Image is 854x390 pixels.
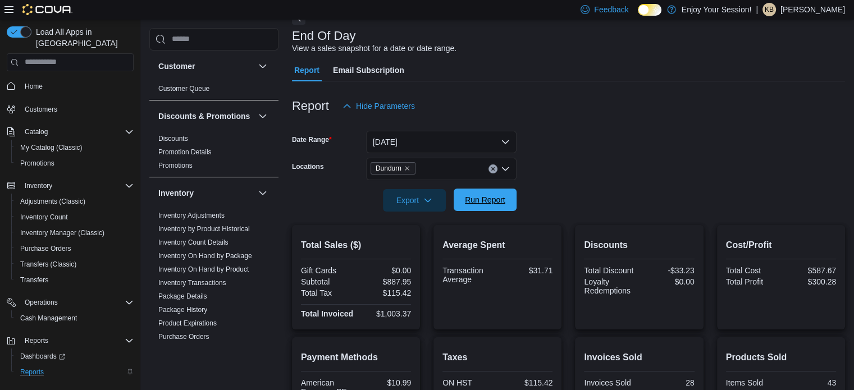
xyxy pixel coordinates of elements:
[20,103,62,116] a: Customers
[158,135,188,143] a: Discounts
[158,134,188,143] span: Discounts
[158,292,207,300] a: Package Details
[584,378,637,387] div: Invoices Sold
[20,260,76,269] span: Transfers (Classic)
[642,277,695,286] div: $0.00
[16,226,109,240] a: Inventory Manager (Classic)
[16,242,76,255] a: Purchase Orders
[25,336,48,345] span: Reports
[25,82,43,91] span: Home
[488,164,497,173] button: Clear input
[301,351,411,364] h2: Payment Methods
[11,241,138,256] button: Purchase Orders
[20,334,53,347] button: Reports
[158,292,207,301] span: Package Details
[358,277,411,286] div: $887.95
[158,187,254,199] button: Inventory
[2,101,138,117] button: Customers
[366,131,517,153] button: [DATE]
[11,194,138,209] button: Adjustments (Classic)
[16,141,134,154] span: My Catalog (Classic)
[158,252,252,260] a: Inventory On Hand by Package
[638,4,661,16] input: Dark Mode
[358,266,411,275] div: $0.00
[158,162,193,169] a: Promotions
[158,161,193,170] span: Promotions
[158,251,252,260] span: Inventory On Hand by Package
[16,311,134,325] span: Cash Management
[158,332,209,341] span: Purchase Orders
[158,225,250,233] a: Inventory by Product Historical
[376,163,401,174] span: Dundurn
[726,277,779,286] div: Total Profit
[11,155,138,171] button: Promotions
[383,189,446,212] button: Export
[16,195,134,208] span: Adjustments (Classic)
[16,365,48,379] a: Reports
[16,258,134,271] span: Transfers (Classic)
[20,159,54,168] span: Promotions
[358,309,411,318] div: $1,003.37
[25,298,58,307] span: Operations
[158,238,229,247] span: Inventory Count Details
[292,99,329,113] h3: Report
[158,319,217,328] span: Product Expirations
[301,266,354,275] div: Gift Cards
[390,189,439,212] span: Export
[16,195,90,208] a: Adjustments (Classic)
[158,111,254,122] button: Discounts & Promotions
[371,162,415,175] span: Dundurn
[20,79,134,93] span: Home
[256,186,270,200] button: Inventory
[301,277,354,286] div: Subtotal
[158,212,225,219] a: Inventory Adjustments
[16,210,72,224] a: Inventory Count
[16,273,53,287] a: Transfers
[11,310,138,326] button: Cash Management
[292,162,324,171] label: Locations
[726,266,779,275] div: Total Cost
[2,178,138,194] button: Inventory
[783,378,836,387] div: 43
[594,4,628,15] span: Feedback
[11,364,138,380] button: Reports
[158,279,226,287] a: Inventory Transactions
[16,157,59,170] a: Promotions
[16,365,134,379] span: Reports
[20,296,134,309] span: Operations
[16,157,134,170] span: Promotions
[2,295,138,310] button: Operations
[454,189,517,211] button: Run Report
[31,26,134,49] span: Load All Apps in [GEOGRAPHIC_DATA]
[442,378,495,387] div: ON HST
[500,378,552,387] div: $115.42
[2,78,138,94] button: Home
[584,238,694,252] h2: Discounts
[16,141,87,154] a: My Catalog (Classic)
[20,125,134,139] span: Catalog
[149,82,278,100] div: Customer
[338,95,419,117] button: Hide Parameters
[404,165,410,172] button: Remove Dundurn from selection in this group
[25,181,52,190] span: Inventory
[2,333,138,348] button: Reports
[442,266,495,284] div: Transaction Average
[20,102,134,116] span: Customers
[501,164,510,173] button: Open list of options
[20,143,83,152] span: My Catalog (Classic)
[726,238,836,252] h2: Cost/Profit
[158,148,212,157] span: Promotion Details
[584,351,694,364] h2: Invoices Sold
[158,224,250,233] span: Inventory by Product Historical
[158,333,209,341] a: Purchase Orders
[333,59,404,81] span: Email Subscription
[584,277,637,295] div: Loyalty Redemptions
[158,238,229,246] a: Inventory Count Details
[780,3,845,16] p: [PERSON_NAME]
[158,148,212,156] a: Promotion Details
[16,226,134,240] span: Inventory Manager (Classic)
[762,3,776,16] div: Kaitlyn Brennan
[16,242,134,255] span: Purchase Orders
[256,109,270,123] button: Discounts & Promotions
